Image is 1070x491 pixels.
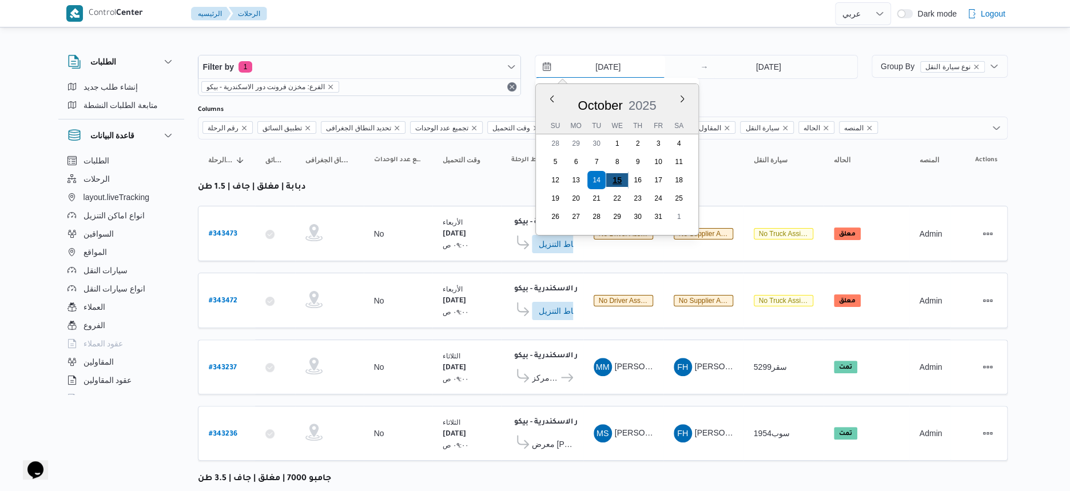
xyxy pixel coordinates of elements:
b: مخزن فرونت دور الاسكندرية - بيكو [514,352,631,360]
span: السواقين [83,227,114,241]
div: day-27 [567,207,585,226]
button: قاعدة البيانات [67,129,175,142]
div: day-6 [567,153,585,171]
span: الفروع [83,318,105,332]
div: day-24 [649,189,667,207]
button: Remove المنصه from selection in this group [866,125,873,131]
button: Open list of options [992,123,1001,133]
span: 1 active filters [238,61,252,73]
b: مخزن فرونت دور الاسكندرية - بيكو [514,285,631,293]
span: سيارة النقل [740,121,793,134]
span: FH [677,358,688,376]
span: الحاله [834,155,850,165]
button: Remove سيارة النقل from selection in this group [782,125,789,131]
button: رقم الرحلةSorted in descending order [204,151,249,169]
a: #343236 [209,426,237,441]
button: Group Byنوع سيارة النقلremove selected entity [872,55,1008,78]
button: العملاء [63,298,180,316]
b: دبابة | مغلق | جاف | 1.5 طن [198,183,306,192]
a: #343472 [209,293,237,308]
div: day-17 [649,171,667,189]
b: تمت [839,430,852,437]
span: نوع سيارة النقل [925,62,970,72]
input: Press the down key to enter a popover containing a calendar. Press the escape key to close the po... [535,55,665,78]
div: day-18 [670,171,688,189]
div: Ftha Hassan Jlal Abo Alhassan Shrkah Trabo [674,358,692,376]
div: قاعدة البيانات [58,151,184,399]
span: سيارة النقل [745,122,779,134]
button: الطلبات [67,55,175,69]
button: الحاله [829,151,904,169]
span: معرض [PERSON_NAME] - [PERSON_NAME] [532,437,573,451]
span: No supplier assigned [679,297,745,305]
button: الرئيسيه [191,7,231,21]
button: Remove [505,80,519,94]
small: الأربعاء [443,285,463,293]
button: متابعة الطلبات النشطة [63,96,180,114]
div: Mo [567,118,585,134]
div: day-16 [629,171,647,189]
button: remove selected entity [973,63,980,70]
div: Sa [670,118,688,134]
span: الفرع: مخزن فرونت دور الاسكندرية - بيكو [206,82,325,92]
span: معلق [834,294,861,307]
div: day-22 [608,189,626,207]
div: day-15 [606,169,627,191]
small: الثلاثاء [443,352,460,360]
span: المقاول [699,122,721,134]
div: We [608,118,626,134]
h3: قاعدة البيانات [90,129,135,142]
span: الفرع: مخزن فرونت دور الاسكندرية - بيكو [201,81,339,93]
div: Maikal Sameir Zrif Shkari [594,424,612,442]
div: day-20 [567,189,585,207]
div: day-13 [567,171,585,189]
span: انواع سيارات النقل [83,282,146,296]
div: day-29 [567,134,585,153]
button: المواقع [63,243,180,261]
div: day-19 [546,189,564,207]
div: day-9 [629,153,647,171]
div: day-25 [670,189,688,207]
span: الحاله [798,121,834,134]
span: 2025 [628,98,656,113]
button: سيارة النقل [749,151,818,169]
div: Tu [587,118,606,134]
button: layout.liveTracking [63,188,180,206]
b: # 343472 [209,297,237,305]
small: ٠٩:٠٠ ص [443,375,469,382]
span: No truck assigned [759,230,816,238]
b: مخزن فرونت دور الاسكندرية - بيكو [514,418,631,426]
div: الطلبات [58,78,184,119]
div: day-1 [670,207,688,226]
span: المقاولين [83,355,114,369]
span: تجميع عدد الوحدات [374,155,422,165]
div: Fr [649,118,667,134]
span: المقاول [694,121,735,134]
label: Columns [198,105,224,114]
span: No Truck Assigned [754,295,813,306]
span: MM [596,358,610,376]
span: No Supplier Assigned [674,228,733,239]
span: Actions [975,155,997,165]
span: No Truck Assigned [754,228,813,239]
span: No truck assigned [759,297,816,305]
span: الحاله [804,122,820,134]
div: day-28 [546,134,564,153]
div: Th [629,118,647,134]
button: المقاول [669,151,738,169]
b: # 343473 [209,230,237,238]
span: layout.liveTracking [83,190,149,204]
span: رقم الرحلة [202,121,253,134]
img: X8yXhbKr1z7QwAAAABJRU5ErkJggg== [66,5,83,22]
span: المنصه [844,122,864,134]
button: اجهزة التليفون [63,389,180,408]
div: No [374,428,384,438]
small: الثلاثاء [443,418,460,426]
div: day-23 [629,189,647,207]
span: تحديد النطاق الجغرافى [326,122,391,134]
span: رقم الرحلة [208,122,238,134]
span: [PERSON_NAME] [615,428,681,437]
b: تمت [839,364,852,371]
button: تحديد النطاق الجغرافى [301,151,358,169]
b: جامبو 7000 | مغلق | جاف | 3.5 طن [198,474,331,484]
